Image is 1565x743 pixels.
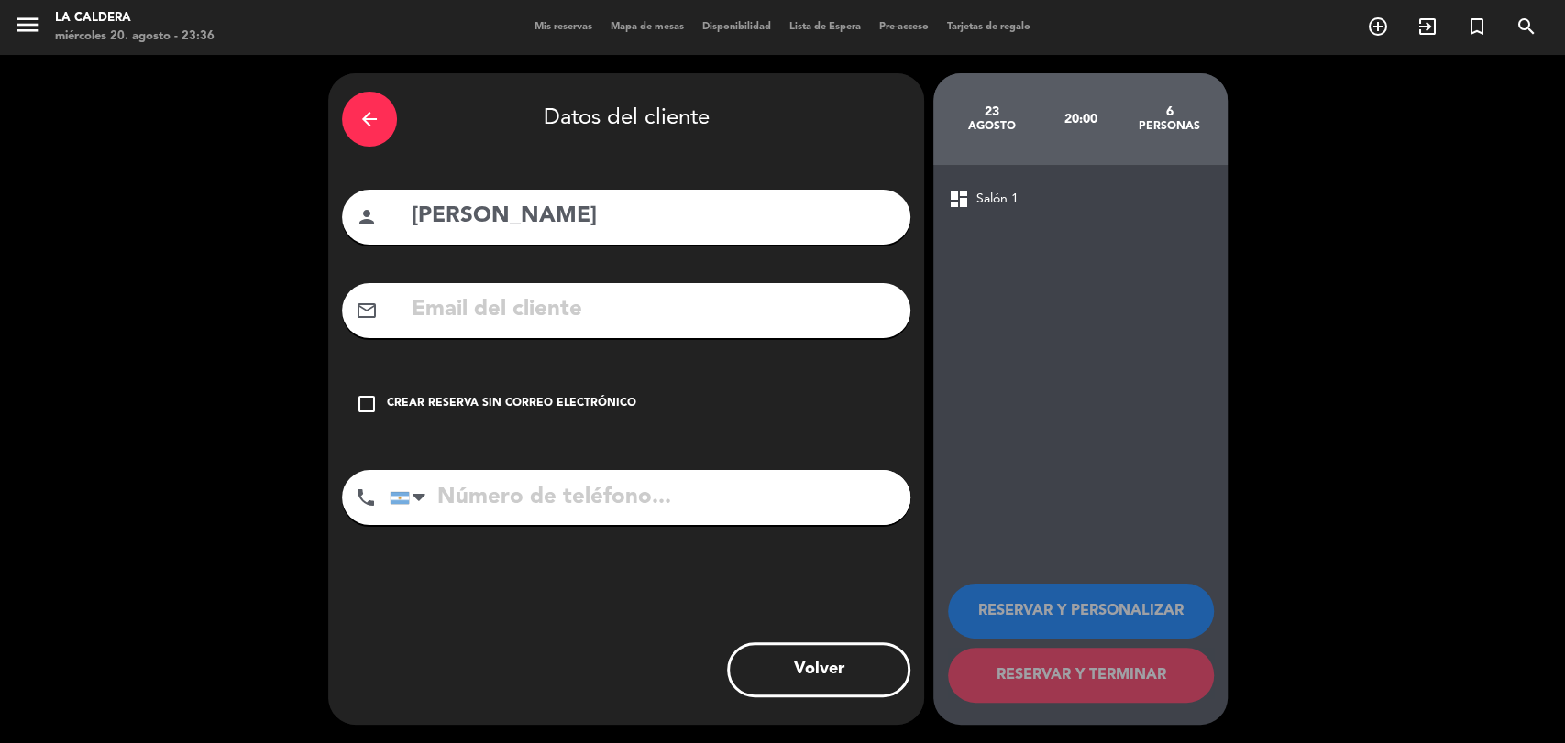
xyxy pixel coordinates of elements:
[1466,16,1488,38] i: turned_in_not
[390,470,910,525] input: Número de teléfono...
[727,642,910,697] button: Volver
[870,22,938,32] span: Pre-acceso
[948,584,1214,639] button: RESERVAR Y PERSONALIZAR
[947,104,1036,119] div: 23
[1125,119,1214,134] div: personas
[55,27,215,46] div: miércoles 20. agosto - 23:36
[1416,16,1438,38] i: exit_to_app
[355,486,377,508] i: phone
[410,198,897,235] input: Nombre del cliente
[410,291,897,329] input: Email del cliente
[947,119,1036,134] div: agosto
[1367,16,1389,38] i: add_circle_outline
[391,471,433,524] div: Argentina: +54
[693,22,780,32] span: Disponibilidad
[356,393,378,415] i: check_box_outline_blank
[780,22,870,32] span: Lista de Espera
[14,11,41,45] button: menu
[342,87,910,151] div: Datos del cliente
[55,9,215,27] div: La Caldera
[356,300,378,322] i: mail_outline
[976,189,1019,210] span: Salón 1
[948,188,970,210] span: dashboard
[1125,104,1214,119] div: 6
[601,22,693,32] span: Mapa de mesas
[938,22,1040,32] span: Tarjetas de regalo
[356,206,378,228] i: person
[14,11,41,38] i: menu
[1036,87,1125,151] div: 20:00
[948,648,1214,703] button: RESERVAR Y TERMINAR
[387,395,636,413] div: Crear reserva sin correo electrónico
[525,22,601,32] span: Mis reservas
[358,108,380,130] i: arrow_back
[1515,16,1537,38] i: search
